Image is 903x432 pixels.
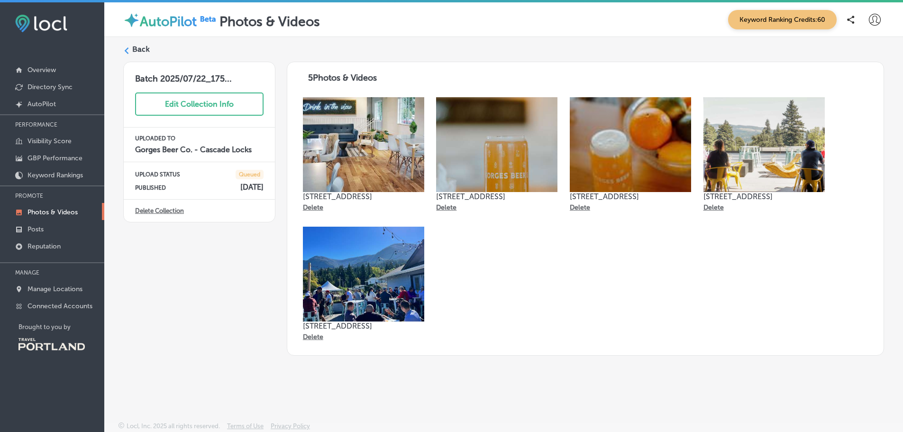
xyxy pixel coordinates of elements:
p: [STREET_ADDRESS] [703,192,825,201]
p: Connected Accounts [27,302,92,310]
p: Delete [303,333,323,341]
p: UPLOAD STATUS [135,171,180,178]
p: Reputation [27,242,61,250]
p: Posts [27,225,44,233]
p: Keyword Rankings [27,171,83,179]
p: Visibility Score [27,137,72,145]
p: Photos & Videos [27,208,78,216]
p: [STREET_ADDRESS] [303,192,424,201]
p: [STREET_ADDRESS] [303,322,424,331]
img: fda3e92497d09a02dc62c9cd864e3231.png [15,15,67,32]
img: Travel Portland [18,338,85,350]
img: Beta [197,14,219,24]
label: Photos & Videos [219,14,320,29]
img: Collection thumbnail [703,97,825,192]
h3: Batch 2025/07/22_175... [124,62,275,84]
p: Overview [27,66,56,74]
p: GBP Performance [27,154,82,162]
p: [STREET_ADDRESS] [570,192,691,201]
img: Collection thumbnail [303,97,424,192]
p: Brought to you by [18,323,104,331]
span: Queued [236,170,264,179]
button: Edit Collection Info [135,92,264,116]
label: AutoPilot [140,14,197,29]
p: Locl, Inc. 2025 all rights reserved. [127,423,220,430]
img: Collection thumbnail [436,97,557,192]
p: Manage Locations [27,285,82,293]
p: UPLOADED TO [135,135,264,142]
p: Delete [703,203,724,211]
p: Delete [570,203,590,211]
p: AutoPilot [27,100,56,108]
span: 5 Photos & Videos [308,73,377,83]
img: Collection thumbnail [303,227,424,322]
p: Delete [436,203,456,211]
span: Keyword Ranking Credits: 60 [728,10,837,29]
p: Directory Sync [27,83,73,91]
img: autopilot-icon [123,12,140,28]
h4: [DATE] [240,183,264,192]
a: Delete Collection [135,207,184,214]
h4: Gorges Beer Co. - Cascade Locks [135,145,264,154]
label: Back [132,44,150,55]
img: Collection thumbnail [570,97,691,192]
p: PUBLISHED [135,184,166,191]
p: Delete [303,203,323,211]
p: [STREET_ADDRESS] [436,192,557,201]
